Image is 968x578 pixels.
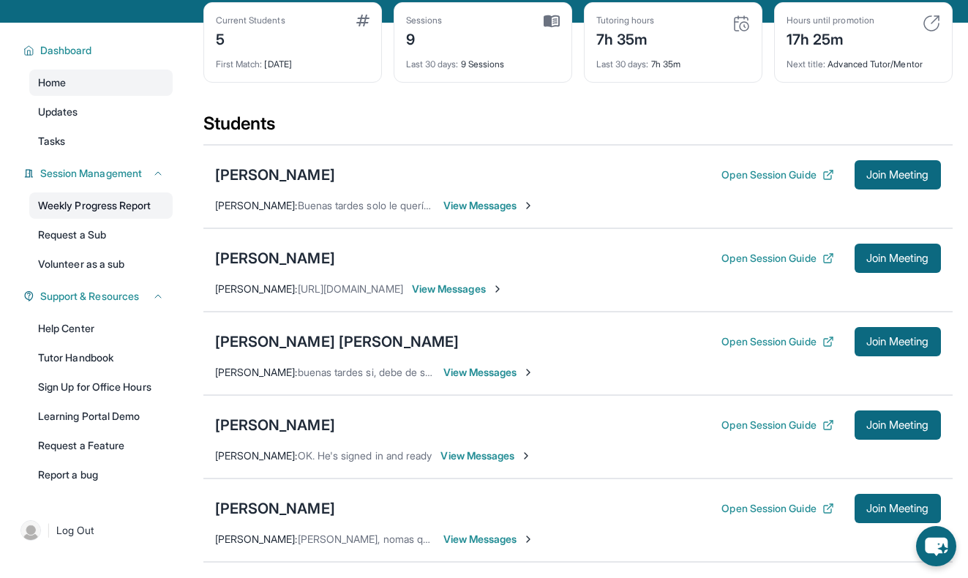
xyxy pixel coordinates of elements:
[40,289,139,304] span: Support & Resources
[298,366,550,378] span: buenas tardes si, debe de ser la misma clave STNCBX
[215,331,459,352] div: [PERSON_NAME] [PERSON_NAME]
[29,374,173,400] a: Sign Up for Office Hours
[522,367,534,378] img: Chevron-Right
[544,15,560,28] img: card
[29,432,173,459] a: Request a Feature
[855,244,941,273] button: Join Meeting
[787,26,874,50] div: 17h 25m
[216,15,285,26] div: Current Students
[215,366,298,378] span: [PERSON_NAME] :
[34,166,164,181] button: Session Management
[298,199,863,211] span: Buenas tardes solo le quería recordar de la sesión de tutoría de [PERSON_NAME] de 3-4pm! 😊 es el ...
[15,514,173,547] a: |Log Out
[56,523,94,538] span: Log Out
[215,415,335,435] div: [PERSON_NAME]
[29,315,173,342] a: Help Center
[215,498,335,519] div: [PERSON_NAME]
[40,166,142,181] span: Session Management
[855,160,941,189] button: Join Meeting
[203,112,953,144] div: Students
[216,26,285,50] div: 5
[29,128,173,154] a: Tasks
[412,282,503,296] span: View Messages
[29,99,173,125] a: Updates
[216,50,369,70] div: [DATE]
[522,533,534,545] img: Chevron-Right
[492,283,503,295] img: Chevron-Right
[38,134,65,149] span: Tasks
[443,365,535,380] span: View Messages
[916,526,956,566] button: chat-button
[596,26,655,50] div: 7h 35m
[29,70,173,96] a: Home
[732,15,750,32] img: card
[29,403,173,429] a: Learning Portal Demo
[520,450,532,462] img: Chevron-Right
[215,199,298,211] span: [PERSON_NAME] :
[215,533,298,545] span: [PERSON_NAME] :
[855,410,941,440] button: Join Meeting
[406,59,459,70] span: Last 30 days :
[406,50,560,70] div: 9 Sessions
[855,327,941,356] button: Join Meeting
[443,532,535,547] span: View Messages
[866,170,929,179] span: Join Meeting
[38,75,66,90] span: Home
[866,504,929,513] span: Join Meeting
[522,200,534,211] img: Chevron-Right
[721,251,833,266] button: Open Session Guide
[215,248,335,269] div: [PERSON_NAME]
[298,282,403,295] span: [URL][DOMAIN_NAME]
[298,449,432,462] span: OK. He's signed in and ready
[787,50,940,70] div: Advanced Tutor/Mentor
[356,15,369,26] img: card
[215,165,335,185] div: [PERSON_NAME]
[787,59,826,70] span: Next title :
[596,59,649,70] span: Last 30 days :
[38,105,78,119] span: Updates
[29,251,173,277] a: Volunteer as a sub
[440,448,532,463] span: View Messages
[923,15,940,32] img: card
[721,334,833,349] button: Open Session Guide
[20,520,41,541] img: user-img
[406,26,443,50] div: 9
[215,449,298,462] span: [PERSON_NAME] :
[29,222,173,248] a: Request a Sub
[787,15,874,26] div: Hours until promotion
[47,522,50,539] span: |
[596,15,655,26] div: Tutoring hours
[866,254,929,263] span: Join Meeting
[866,421,929,429] span: Join Meeting
[29,462,173,488] a: Report a bug
[34,43,164,58] button: Dashboard
[721,168,833,182] button: Open Session Guide
[596,50,750,70] div: 7h 35m
[29,192,173,219] a: Weekly Progress Report
[406,15,443,26] div: Sessions
[215,282,298,295] span: [PERSON_NAME] :
[721,418,833,432] button: Open Session Guide
[443,198,535,213] span: View Messages
[855,494,941,523] button: Join Meeting
[34,289,164,304] button: Support & Resources
[40,43,92,58] span: Dashboard
[866,337,929,346] span: Join Meeting
[29,345,173,371] a: Tutor Handbook
[721,501,833,516] button: Open Session Guide
[216,59,263,70] span: First Match :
